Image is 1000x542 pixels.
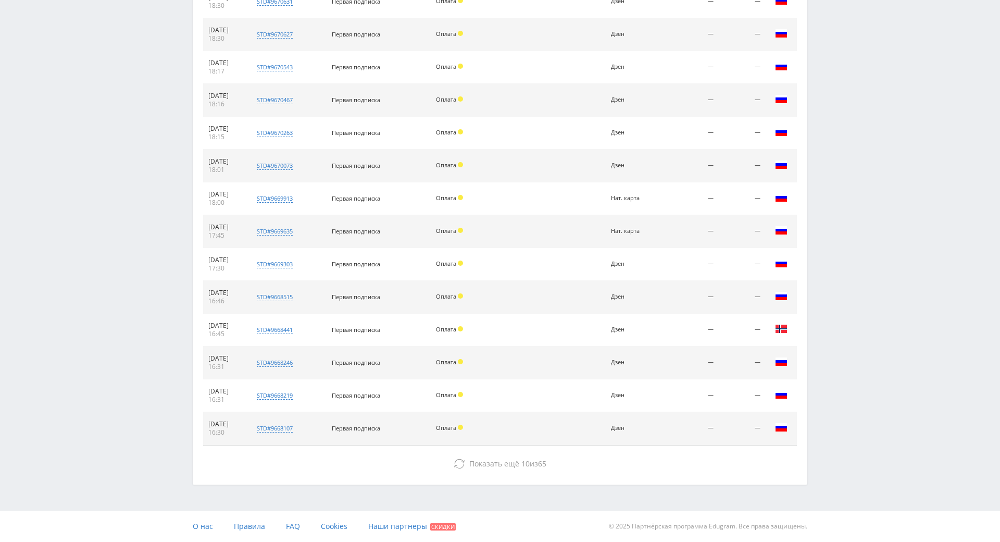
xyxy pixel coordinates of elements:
[257,30,293,39] div: std#9670627
[208,297,242,305] div: 16:46
[611,129,656,136] div: Дзен
[719,347,766,379] td: —
[458,228,463,233] span: Холд
[458,425,463,430] span: Холд
[661,379,719,412] td: —
[332,162,380,169] span: Первая подписка
[661,314,719,347] td: —
[208,231,242,240] div: 17:45
[469,459,519,469] span: Показать ещё
[458,326,463,331] span: Холд
[332,326,380,334] span: Первая подписка
[458,129,463,134] span: Холд
[208,67,242,76] div: 18:17
[775,191,787,204] img: rus.png
[458,392,463,397] span: Холд
[611,326,656,333] div: Дзен
[321,521,347,531] span: Cookies
[208,322,242,330] div: [DATE]
[661,18,719,51] td: —
[458,261,463,266] span: Холд
[332,194,380,202] span: Первая подписка
[436,95,456,103] span: Оплата
[208,2,242,10] div: 18:30
[436,325,456,333] span: Оплата
[208,190,242,199] div: [DATE]
[775,421,787,434] img: rus.png
[719,281,766,314] td: —
[611,195,656,202] div: Нат. карта
[332,63,380,71] span: Первая подписка
[257,326,293,334] div: std#9668441
[208,387,242,396] div: [DATE]
[661,412,719,445] td: —
[208,100,242,108] div: 18:16
[286,521,300,531] span: FAQ
[775,27,787,40] img: rus.png
[208,363,242,371] div: 16:31
[332,96,380,104] span: Первая подписка
[521,459,530,469] span: 10
[661,84,719,117] td: —
[458,162,463,167] span: Холд
[436,194,456,202] span: Оплата
[208,396,242,404] div: 16:31
[661,182,719,215] td: —
[208,256,242,264] div: [DATE]
[436,227,456,235] span: Оплата
[661,281,719,314] td: —
[661,117,719,150] td: —
[719,150,766,182] td: —
[332,391,380,399] span: Первая подписка
[661,248,719,281] td: —
[208,125,242,133] div: [DATE]
[257,359,293,367] div: std#9668246
[775,388,787,401] img: rus.png
[611,261,656,267] div: Дзен
[257,424,293,433] div: std#9668107
[611,359,656,366] div: Дзен
[719,412,766,445] td: —
[193,511,213,542] a: О нас
[257,391,293,400] div: std#9668219
[775,158,787,171] img: rus.png
[719,51,766,84] td: —
[321,511,347,542] a: Cookies
[458,195,463,200] span: Холд
[611,228,656,235] div: Нат. карта
[257,227,293,236] div: std#9669635
[208,26,242,34] div: [DATE]
[257,96,293,104] div: std#9670467
[611,293,656,300] div: Дзен
[208,92,242,100] div: [DATE]
[661,150,719,182] td: —
[775,126,787,138] img: rus.png
[208,330,242,338] div: 16:45
[436,424,456,432] span: Оплата
[208,264,242,273] div: 17:30
[234,511,265,542] a: Правила
[458,31,463,36] span: Холд
[257,129,293,137] div: std#9670263
[257,63,293,71] div: std#9670543
[775,93,787,105] img: rus.png
[208,59,242,67] div: [DATE]
[430,523,456,531] span: Скидки
[458,64,463,69] span: Холд
[368,521,427,531] span: Наши партнеры
[719,314,766,347] td: —
[257,260,293,268] div: std#9669303
[436,30,456,38] span: Оплата
[332,424,380,432] span: Первая подписка
[193,521,213,531] span: О нас
[719,117,766,150] td: —
[775,224,787,237] img: rus.png
[208,166,242,174] div: 18:01
[719,182,766,215] td: —
[208,289,242,297] div: [DATE]
[719,379,766,412] td: —
[775,323,787,335] img: nor.png
[257,194,293,203] div: std#9669913
[775,355,787,368] img: rus.png
[208,428,242,437] div: 16:30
